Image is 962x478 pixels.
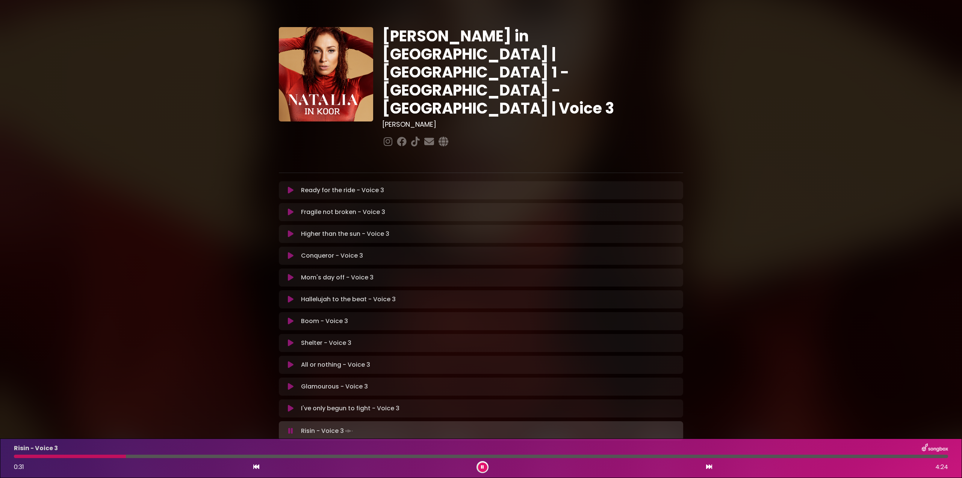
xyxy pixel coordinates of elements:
[301,273,374,282] p: Mom's day off - Voice 3
[301,382,368,391] p: Glamourous - Voice 3
[935,463,948,472] span: 4:24
[301,229,389,238] p: Higher than the sun - Voice 3
[382,120,683,129] h3: [PERSON_NAME]
[301,404,399,413] p: I've only begun to fight - Voice 3
[301,426,354,436] p: Risin - Voice 3
[279,27,373,121] img: YTVS25JmS9CLUqXqkEhs
[301,360,370,369] p: All or nothing - Voice 3
[301,186,384,195] p: Ready for the ride - Voice 3
[301,338,351,347] p: Shelter - Voice 3
[14,444,58,453] p: Risin - Voice 3
[922,443,948,453] img: songbox-logo-white.png
[301,317,348,326] p: Boom - Voice 3
[301,208,385,217] p: Fragile not broken - Voice 3
[301,295,396,304] p: Hallelujah to the beat - Voice 3
[301,251,363,260] p: Conqueror - Voice 3
[382,27,683,117] h1: [PERSON_NAME] in [GEOGRAPHIC_DATA] | [GEOGRAPHIC_DATA] 1 - [GEOGRAPHIC_DATA] - [GEOGRAPHIC_DATA] ...
[14,463,24,471] span: 0:31
[344,426,354,436] img: waveform4.gif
